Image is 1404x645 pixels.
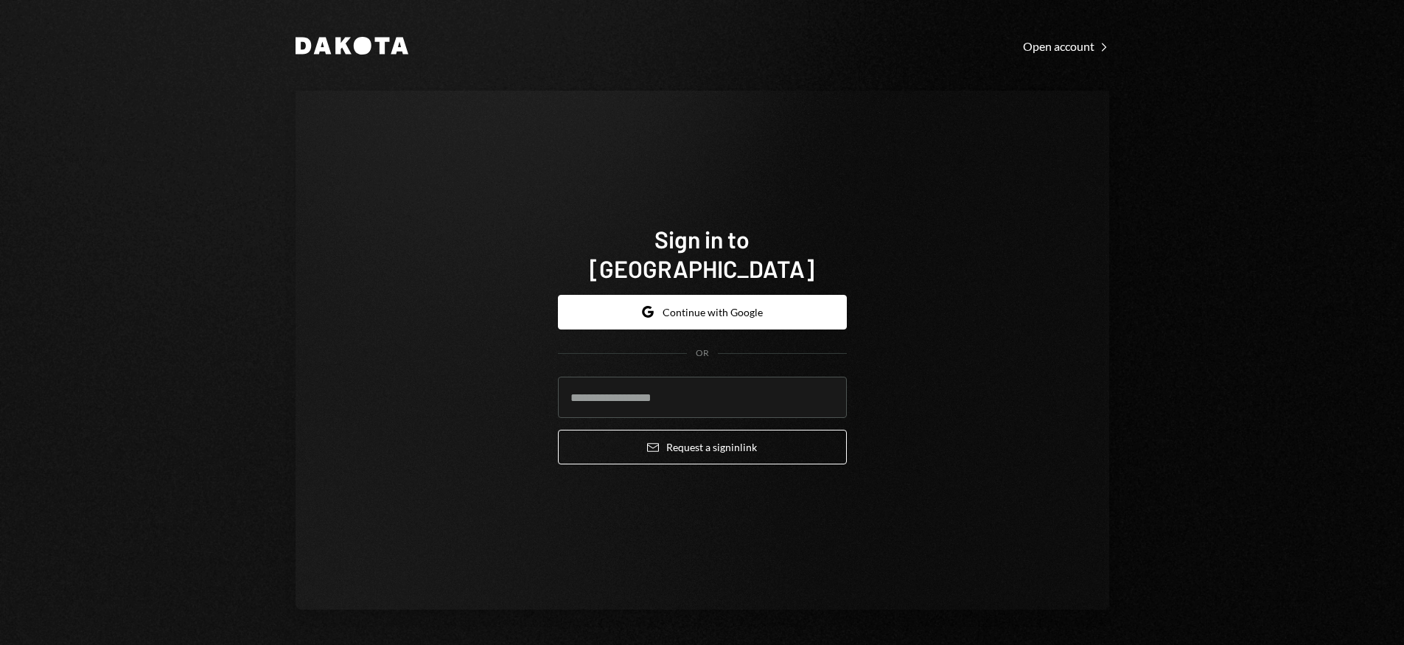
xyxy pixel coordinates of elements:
h1: Sign in to [GEOGRAPHIC_DATA] [558,224,847,283]
a: Open account [1023,38,1109,54]
button: Continue with Google [558,295,847,330]
button: Request a signinlink [558,430,847,464]
div: Open account [1023,39,1109,54]
div: OR [696,347,709,360]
